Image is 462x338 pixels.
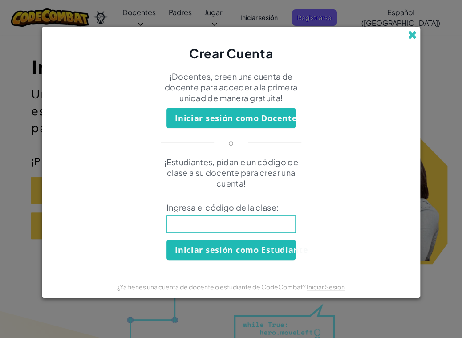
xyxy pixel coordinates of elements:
p: o [228,137,234,148]
a: Iniciar Sesión [307,283,345,291]
p: ¡Docentes, creen una cuenta de docente para acceder a la primera unidad de manera gratuita! [153,71,309,103]
span: Ingresa el código de la clase: [166,202,296,213]
span: ¿Ya tienes una cuenta de docente o estudiante de CodeCombat? [117,283,307,291]
button: Iniciar sesión como Estudiante [166,240,296,260]
p: ¡Estudiantes, pídanle un código de clase a su docente para crear una cuenta! [153,157,309,189]
span: Crear Cuenta [189,45,273,61]
button: Iniciar sesión como Docente [166,108,296,128]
